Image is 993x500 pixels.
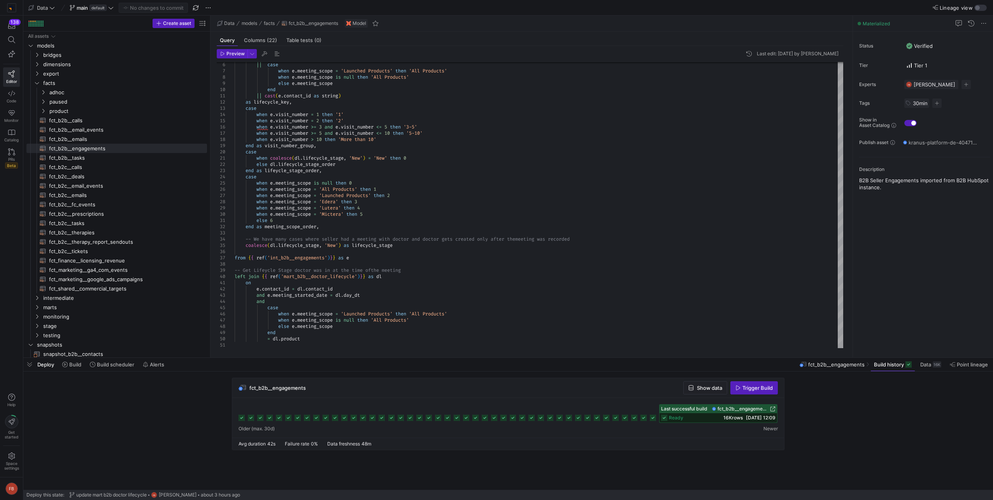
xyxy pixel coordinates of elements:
button: Trigger Build [730,381,778,394]
span: fct_b2c__tasks​​​​​​​​​​ [49,219,198,228]
span: meeting_scope [297,68,333,74]
a: fct_shared__commercial_targets​​​​​​​​​​ [26,284,207,293]
span: facts [43,79,206,88]
button: Data [215,19,237,28]
span: visit_number [275,136,308,143]
img: Tier 1 - Critical [906,62,912,69]
span: 'More than 10' [338,136,376,143]
a: Monitor [3,106,20,126]
span: Data [37,5,48,11]
span: Table tests [286,38,321,43]
button: Build scheduler [86,358,138,371]
span: Data [920,361,931,368]
span: e [270,124,273,130]
div: 16K [933,361,941,368]
button: Data16K [917,358,945,371]
span: when [278,74,289,80]
span: dl [270,161,275,167]
div: FB [906,81,912,88]
img: Verified [906,43,912,49]
span: . [295,80,297,86]
span: Beta [5,162,18,169]
span: fct_marketing__ga4_com_events​​​​​​​​​​ [49,266,198,275]
span: fct_marketing__google_ads_campaigns​​​​​​​​​​ [49,275,198,284]
a: fct_b2c__email_events​​​​​​​​​​ [26,181,207,190]
span: when [256,118,267,124]
span: visit_number [341,130,374,136]
span: . [273,124,275,130]
button: facts [262,19,277,28]
span: then [393,130,404,136]
span: intermediate [43,294,206,303]
a: fct_b2b__emails​​​​​​​​​​ [26,134,207,144]
span: e [278,93,281,99]
a: fct_b2b__email_events​​​​​​​​​​ [26,125,207,134]
span: e [270,118,273,124]
span: Experts [859,82,898,87]
span: <= [376,124,382,130]
span: [PERSON_NAME] [159,492,196,498]
span: fct_b2c__fc_events​​​​​​​​​​ [49,200,198,209]
div: Press SPACE to select this row. [26,78,207,88]
button: models [240,19,259,28]
span: visit_number_group [265,143,314,149]
span: when [256,111,267,118]
div: All assets [28,33,49,39]
span: Monitor [4,118,19,123]
span: case [246,105,256,111]
span: 'All Products' [409,68,447,74]
div: 23 [217,167,225,174]
a: fct_b2c__prescriptions​​​​​​​​​​ [26,209,207,218]
span: = [368,155,371,161]
span: adhoc [49,88,206,97]
span: monitoring [43,312,206,321]
span: bridges [43,51,206,60]
span: end [267,86,275,93]
button: Build [59,358,85,371]
span: then [325,136,335,143]
button: FB [3,481,20,497]
div: Press SPACE to select this row. [26,97,207,106]
img: undefined [346,21,351,26]
span: update mart b2b doctor lifecycle [76,492,147,498]
span: Model [353,21,366,26]
span: Publish asset [859,140,888,145]
span: . [273,130,275,136]
span: fct_b2b__engagements​​​​​​​​​​ [49,144,198,153]
span: Build history [874,361,904,368]
span: '5-10' [406,130,423,136]
span: then [395,68,406,74]
span: when [256,130,267,136]
span: Code [7,99,16,103]
span: Last successful build [661,406,707,412]
span: fct_b2b__engagements [289,21,338,26]
span: ( [275,93,278,99]
span: 10 [316,136,322,143]
span: Trigger Build [742,385,773,391]
span: main [77,5,88,11]
div: Press SPACE to select this row. [26,88,207,97]
div: 20 [217,149,225,155]
span: . [295,68,297,74]
span: Status [859,43,898,49]
div: Press SPACE to select this row. [26,134,207,144]
span: || [256,93,262,99]
span: then [390,124,401,130]
span: e [270,130,273,136]
span: e [335,124,338,130]
span: Space settings [4,461,19,470]
span: lifecycle_stage [303,155,344,161]
button: kranus-platform-de-404712 / y42_data_main / fct_b2b__engagements [901,137,979,148]
span: paused [49,97,206,106]
a: fct_b2c__deals​​​​​​​​​​ [26,172,207,181]
span: then [357,74,368,80]
span: snapshot_b2b__contacts​​​​​​​ [43,350,198,359]
button: Data [26,3,57,13]
span: 16K rows [723,415,743,421]
span: Show data [697,385,722,391]
a: fct_b2b__tasks​​​​​​​​​​ [26,153,207,162]
span: Data [224,21,235,26]
p: Description [859,167,990,172]
span: meeting_scope [297,80,333,86]
span: e [292,68,295,74]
